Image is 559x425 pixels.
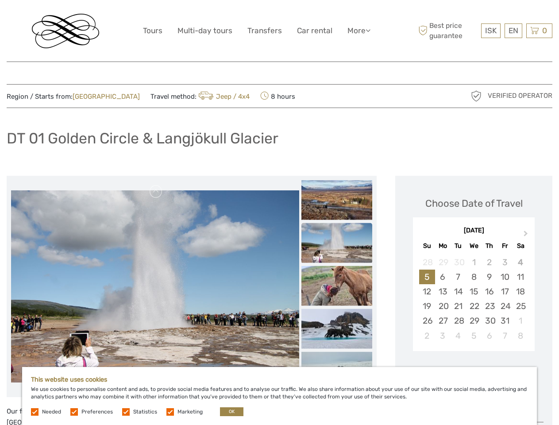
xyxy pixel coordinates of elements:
div: Choose Thursday, October 30th, 2025 [482,313,497,328]
div: Choose Sunday, October 19th, 2025 [419,299,435,313]
label: Statistics [133,408,157,416]
div: Choose Friday, October 10th, 2025 [497,270,513,284]
div: Not available Saturday, October 4th, 2025 [513,255,528,270]
span: 8 hours [260,90,295,102]
span: ISK [485,26,497,35]
div: Not available Friday, October 3rd, 2025 [497,255,513,270]
div: Fr [497,240,513,252]
img: a0c165bb61834b068a8141fe07b0dff5_slider_thumbnail.jpeg [301,180,372,220]
h1: DT 01 Golden Circle & Langjökull Glacier [7,129,278,147]
div: Choose Tuesday, October 28th, 2025 [451,313,466,328]
div: Sa [513,240,528,252]
div: Choose Sunday, October 26th, 2025 [419,313,435,328]
div: Choose Friday, October 31st, 2025 [497,313,513,328]
label: Marketing [177,408,203,416]
div: Choose Saturday, October 18th, 2025 [513,284,528,299]
div: Choose Monday, October 27th, 2025 [435,313,451,328]
div: Choose Thursday, October 16th, 2025 [482,284,497,299]
a: Car rental [297,24,332,37]
a: Transfers [247,24,282,37]
div: Choose Thursday, November 6th, 2025 [482,328,497,343]
label: Needed [42,408,61,416]
div: Choose Monday, October 6th, 2025 [435,270,451,284]
img: Reykjavik Residence [32,14,99,48]
div: Choose Tuesday, October 7th, 2025 [451,270,466,284]
div: Choose Wednesday, November 5th, 2025 [466,328,482,343]
img: fdec6ec14d1e4a928e094bd488984ba3_slider_thumbnail.jpeg [301,352,372,391]
div: Not available Wednesday, October 1st, 2025 [466,255,482,270]
img: 241ffeeba2ba4ca895f34122236e9c41_main_slider.jpeg [11,190,299,382]
div: Choose Date of Travel [425,197,523,210]
img: 241ffeeba2ba4ca895f34122236e9c41_slider_thumbnail.jpeg [301,223,372,263]
div: Choose Wednesday, October 15th, 2025 [466,284,482,299]
span: Best price guarantee [416,21,479,40]
div: Choose Thursday, October 23rd, 2025 [482,299,497,313]
a: Multi-day tours [177,24,232,37]
div: [DATE] [413,226,535,236]
div: Choose Saturday, October 25th, 2025 [513,299,528,313]
div: Choose Friday, October 17th, 2025 [497,284,513,299]
div: Choose Sunday, October 5th, 2025 [419,270,435,284]
span: Region / Starts from: [7,92,140,101]
div: Choose Tuesday, October 21st, 2025 [451,299,466,313]
div: Choose Monday, October 20th, 2025 [435,299,451,313]
div: Choose Thursday, October 9th, 2025 [482,270,497,284]
div: We use cookies to personalise content and ads, to provide social media features and to analyse ou... [22,367,537,425]
div: Choose Friday, November 7th, 2025 [497,328,513,343]
div: Su [419,240,435,252]
label: Preferences [81,408,113,416]
div: Tu [451,240,466,252]
div: month 2025-10 [416,255,532,343]
span: Travel method: [150,90,250,102]
div: Choose Wednesday, October 22nd, 2025 [466,299,482,313]
div: Choose Sunday, November 2nd, 2025 [419,328,435,343]
div: Choose Saturday, November 1st, 2025 [513,313,528,328]
div: Choose Wednesday, October 8th, 2025 [466,270,482,284]
button: Next Month [520,228,534,243]
div: Choose Wednesday, October 29th, 2025 [466,313,482,328]
img: ca51a236fdc34ffe8a4a415b8c756998_slider_thumbnail.jpeg [301,309,372,348]
div: Not available Tuesday, September 30th, 2025 [451,255,466,270]
div: Th [482,240,497,252]
div: Mo [435,240,451,252]
div: Choose Saturday, October 11th, 2025 [513,270,528,284]
img: verified_operator_grey_128.png [469,89,483,103]
img: 7eed6e2092294dcdb82cb4aa62065da7_slider_thumbnail.jpeg [301,266,372,305]
div: Choose Monday, November 3rd, 2025 [435,328,451,343]
span: 0 [541,26,548,35]
h5: This website uses cookies [31,376,528,383]
a: Tours [143,24,162,37]
div: Choose Tuesday, October 14th, 2025 [451,284,466,299]
button: OK [220,407,243,416]
div: Not available Sunday, September 28th, 2025 [419,255,435,270]
a: More [347,24,370,37]
div: EN [505,23,522,38]
div: We [466,240,482,252]
div: Choose Tuesday, November 4th, 2025 [451,328,466,343]
span: Verified Operator [488,91,552,100]
div: Not available Thursday, October 2nd, 2025 [482,255,497,270]
div: Choose Sunday, October 12th, 2025 [419,284,435,299]
div: Choose Monday, October 13th, 2025 [435,284,451,299]
a: Jeep / 4x4 [197,93,250,100]
div: Not available Monday, September 29th, 2025 [435,255,451,270]
div: Choose Friday, October 24th, 2025 [497,299,513,313]
div: Choose Saturday, November 8th, 2025 [513,328,528,343]
a: [GEOGRAPHIC_DATA] [73,93,140,100]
